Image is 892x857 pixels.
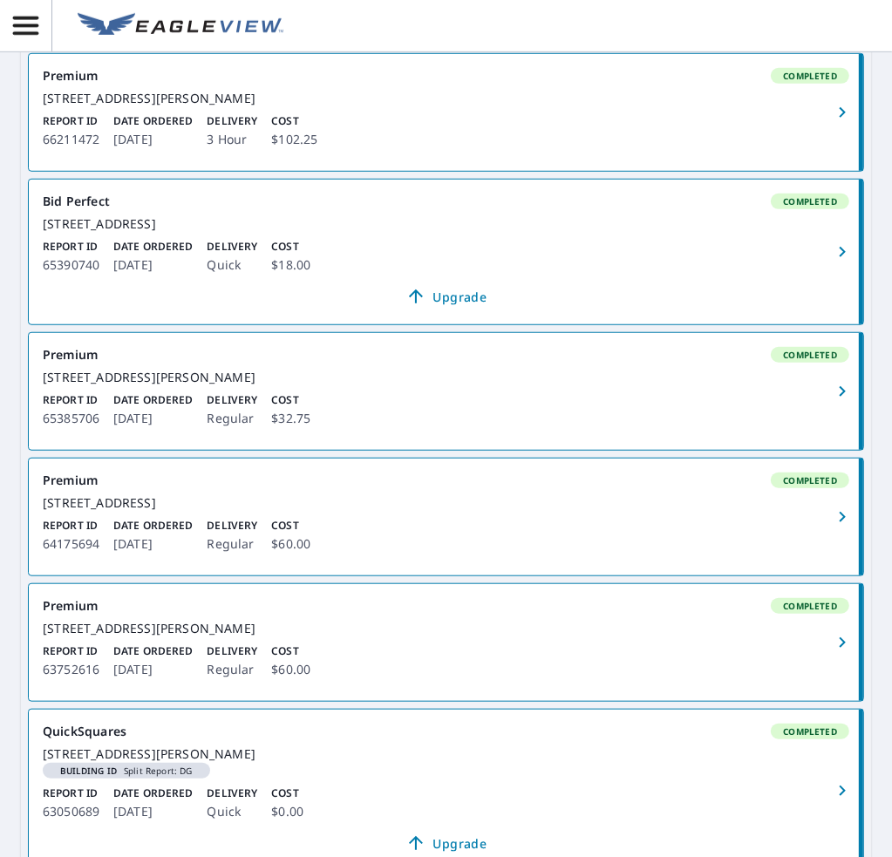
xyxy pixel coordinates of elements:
[207,801,257,822] p: Quick
[43,239,99,255] p: Report ID
[43,643,99,659] p: Report ID
[43,129,99,150] p: 66211472
[207,255,257,275] p: Quick
[29,459,863,575] a: PremiumCompleted[STREET_ADDRESS]Report ID64175694Date Ordered[DATE]DeliveryRegularCost$60.00
[113,518,193,534] p: Date Ordered
[43,829,849,857] a: Upgrade
[43,534,99,554] p: 64175694
[113,129,193,150] p: [DATE]
[43,113,99,129] p: Report ID
[43,801,99,822] p: 63050689
[113,255,193,275] p: [DATE]
[271,659,310,680] p: $60.00
[43,255,99,275] p: 65390740
[29,180,863,324] a: Bid PerfectCompleted[STREET_ADDRESS]Report ID65390740Date Ordered[DATE]DeliveryQuickCost$18.00Upg...
[271,786,303,801] p: Cost
[271,255,310,275] p: $18.00
[78,13,283,39] img: EV Logo
[271,643,310,659] p: Cost
[207,239,257,255] p: Delivery
[43,347,849,363] div: Premium
[271,392,310,408] p: Cost
[271,801,303,822] p: $0.00
[50,766,203,775] span: Split Report: DG
[29,584,863,701] a: PremiumCompleted[STREET_ADDRESS][PERSON_NAME]Report ID63752616Date Ordered[DATE]DeliveryRegularCo...
[207,786,257,801] p: Delivery
[773,195,848,207] span: Completed
[207,113,257,129] p: Delivery
[271,129,317,150] p: $102.25
[43,746,849,762] div: [STREET_ADDRESS][PERSON_NAME]
[67,3,294,50] a: EV Logo
[773,600,848,612] span: Completed
[113,392,193,408] p: Date Ordered
[43,91,849,106] div: [STREET_ADDRESS][PERSON_NAME]
[113,113,193,129] p: Date Ordered
[207,408,257,429] p: Regular
[43,473,849,488] div: Premium
[43,495,849,511] div: [STREET_ADDRESS]
[207,129,257,150] p: 3 Hour
[43,282,849,310] a: Upgrade
[43,68,849,84] div: Premium
[773,725,848,738] span: Completed
[113,408,193,429] p: [DATE]
[271,534,310,554] p: $60.00
[43,518,99,534] p: Report ID
[113,801,193,822] p: [DATE]
[207,534,257,554] p: Regular
[43,216,849,232] div: [STREET_ADDRESS]
[207,659,257,680] p: Regular
[29,54,863,171] a: PremiumCompleted[STREET_ADDRESS][PERSON_NAME]Report ID66211472Date Ordered[DATE]Delivery3 HourCos...
[773,474,848,486] span: Completed
[207,518,257,534] p: Delivery
[271,239,310,255] p: Cost
[43,598,849,614] div: Premium
[113,239,193,255] p: Date Ordered
[43,408,99,429] p: 65385706
[43,370,849,385] div: [STREET_ADDRESS][PERSON_NAME]
[43,786,99,801] p: Report ID
[207,643,257,659] p: Delivery
[773,70,848,82] span: Completed
[43,659,99,680] p: 63752616
[271,518,310,534] p: Cost
[113,786,193,801] p: Date Ordered
[271,113,317,129] p: Cost
[29,333,863,450] a: PremiumCompleted[STREET_ADDRESS][PERSON_NAME]Report ID65385706Date Ordered[DATE]DeliveryRegularCo...
[60,766,117,775] em: Building ID
[773,349,848,361] span: Completed
[113,659,193,680] p: [DATE]
[53,833,839,854] span: Upgrade
[43,724,849,739] div: QuickSquares
[43,392,99,408] p: Report ID
[113,534,193,554] p: [DATE]
[271,408,310,429] p: $32.75
[43,194,849,209] div: Bid Perfect
[43,621,849,636] div: [STREET_ADDRESS][PERSON_NAME]
[207,392,257,408] p: Delivery
[113,643,193,659] p: Date Ordered
[53,286,839,307] span: Upgrade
